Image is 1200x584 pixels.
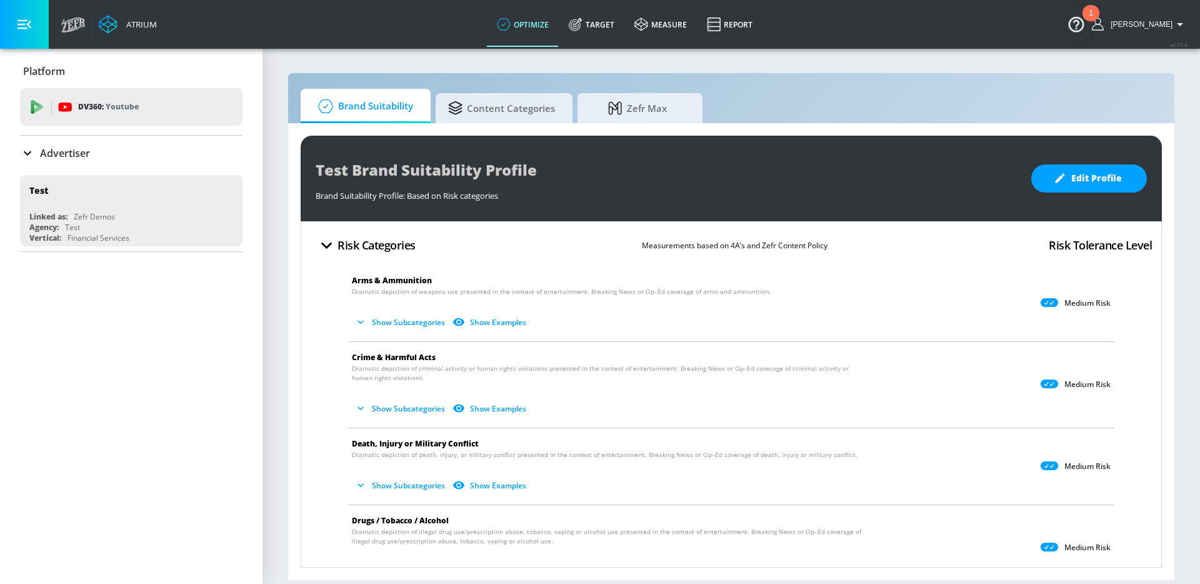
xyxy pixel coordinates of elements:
div: Brand Suitability Profile: Based on Risk categories [316,184,1019,201]
button: Show Subcategories [352,561,450,582]
div: Atrium [121,19,157,30]
span: Edit Profile [1056,171,1122,186]
p: Medium Risk [1064,298,1111,308]
button: Show Examples [450,475,531,496]
p: Medium Risk [1064,380,1111,390]
span: Dramatic depiction of illegal drug use/prescription abuse, tobacco, vaping or alcohol use present... [352,527,869,546]
p: Platform [23,64,65,78]
a: Target [559,2,624,47]
p: Medium Risk [1064,543,1111,553]
h4: Risk Tolerance Level [1049,236,1152,254]
span: Crime & Harmful Acts [352,352,436,363]
div: Linked as: [29,211,67,222]
span: Arms & Ammunition [352,275,432,286]
span: login as: anthony.rios@zefr.com [1106,20,1172,29]
span: Brand Suitability [313,91,413,121]
span: Dramatic depiction of criminal activity or human rights violations presented in the context of en... [352,364,869,383]
button: Risk Categories [311,231,421,260]
div: Vertical: [29,233,61,243]
button: Show Subcategories [352,312,450,333]
div: TestLinked as:Zefr DemosAgency:TestVertical:Financial Services [20,175,242,246]
div: Advertiser [20,136,242,171]
h4: Risk Categories [337,236,416,254]
a: Report [697,2,762,47]
span: v 4.25.4 [1170,41,1187,48]
p: DV360: [78,100,139,114]
a: optimize [487,2,559,47]
div: Platform [20,54,242,89]
span: Dramatic depiction of weapons use presented in the context of entertainment. Breaking News or Op–... [352,287,771,296]
span: Dramatic depiction of death, injury, or military conflict presented in the context of entertainme... [352,450,857,460]
button: Show Examples [450,398,531,419]
div: 1 [1089,13,1093,29]
div: Zefr Demos [74,211,115,222]
p: Measurements based on 4A’s and Zefr Content Policy [642,239,827,252]
button: Show Subcategories [352,398,450,419]
button: [PERSON_NAME] [1092,17,1187,32]
div: DV360: Youtube [20,88,242,126]
span: Zefr Max [590,93,685,123]
p: Advertiser [40,146,90,160]
a: measure [624,2,697,47]
p: Youtube [106,100,139,113]
span: Death, Injury or Military Conflict [352,438,479,449]
button: Show Examples [450,312,531,333]
button: Show Examples [450,561,531,582]
button: Open Resource Center, 1 new notification [1059,6,1094,41]
button: Edit Profile [1031,164,1147,193]
button: Show Subcategories [352,475,450,496]
span: Content Categories [448,93,555,123]
a: Atrium [99,15,157,34]
div: Financial Services [67,233,129,243]
div: Agency: [29,222,59,233]
p: Medium Risk [1064,461,1111,471]
span: Drugs / Tobacco / Alcohol [352,515,449,526]
div: Test [29,184,48,196]
div: Test [65,222,80,233]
